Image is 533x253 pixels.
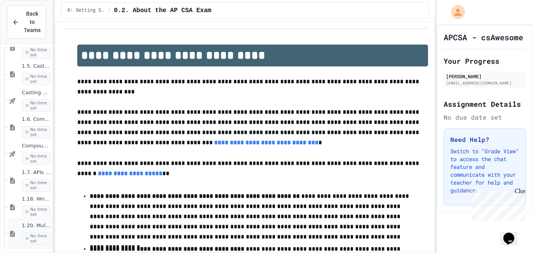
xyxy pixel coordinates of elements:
span: 1.20. Multiple Choice Exercises for Unit 1a (1.1-1.6) [22,222,51,229]
div: No due date set [444,113,526,122]
span: 0.2. About the AP CSA Exam [114,6,211,15]
span: / [108,7,111,14]
button: Back to Teams [7,5,46,39]
iframe: chat widget [468,188,525,221]
span: Casting and Ranges of variables - Quiz [22,90,51,96]
span: No time set [22,46,51,59]
span: 1.6. Compound Assignment Operators [22,116,51,123]
div: My Account [443,3,467,21]
div: [EMAIL_ADDRESS][DOMAIN_NAME] [446,80,524,86]
span: No time set [22,179,51,192]
span: No time set [22,153,51,165]
h2: Assignment Details [444,99,526,109]
span: No time set [22,206,51,218]
h2: Your Progress [444,56,526,66]
span: Compound assignment operators - Quiz [22,143,51,149]
h1: APCSA - csAwesome [444,32,523,43]
span: No time set [22,99,51,112]
iframe: chat widget [500,222,525,245]
span: 1.18. Write Code Practice 1.1-1.6 [22,196,51,203]
span: No time set [22,126,51,138]
div: [PERSON_NAME] [446,73,524,80]
h3: Need Help? [450,135,519,144]
div: Chat with us now!Close [3,3,54,50]
span: 1.5. Casting and Ranges of Values [22,63,51,70]
span: No time set [22,232,51,245]
span: No time set [22,73,51,85]
span: Back to Teams [24,10,41,34]
p: Switch to "Grade View" to access the chat feature and communicate with your teacher for help and ... [450,147,519,194]
span: 1.7. APIs and Libraries [22,169,51,176]
span: 0: Getting Started [68,7,105,14]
